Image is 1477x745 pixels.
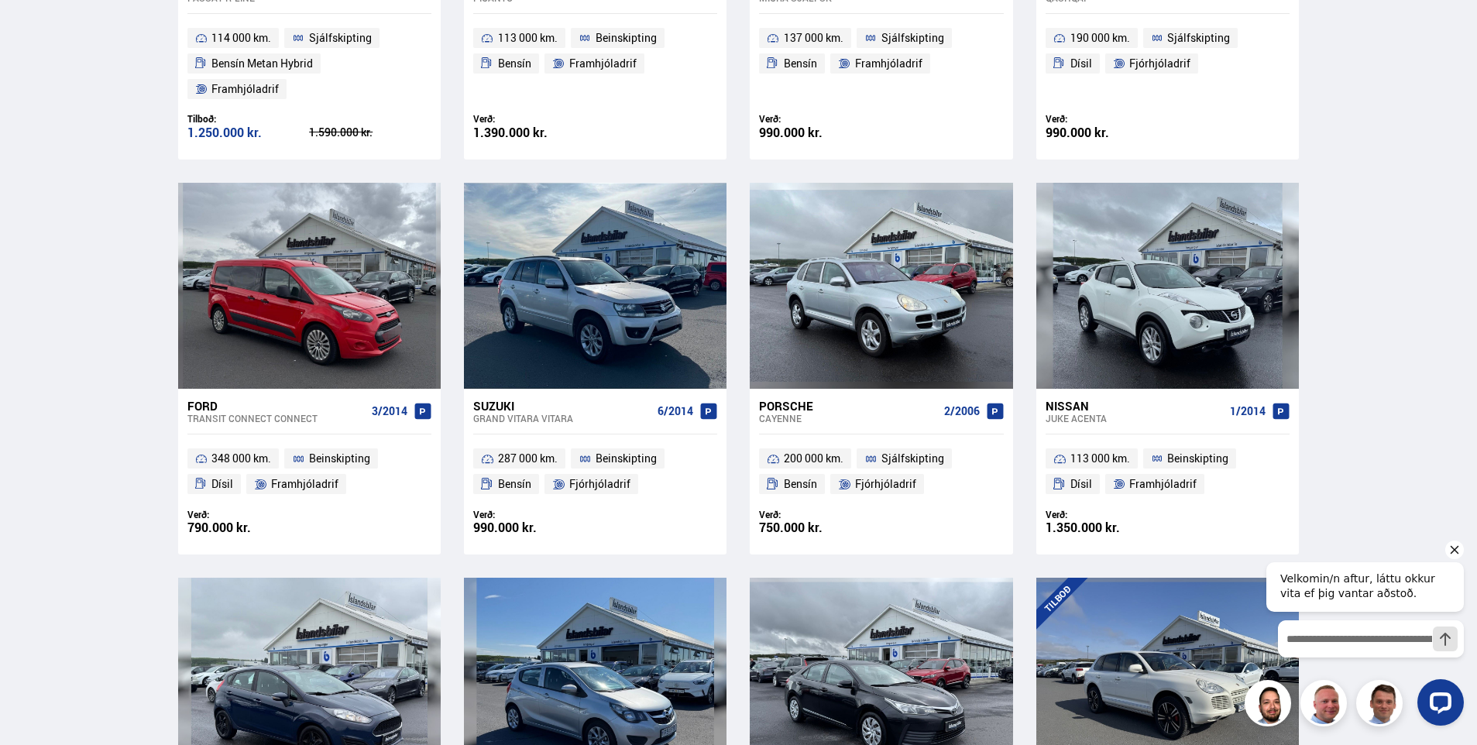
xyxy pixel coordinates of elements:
div: 1.390.000 kr. [473,126,596,139]
div: 1.250.000 kr. [187,126,310,139]
span: Framhjóladrif [855,54,922,73]
span: Fjórhjóladrif [569,475,630,493]
span: 287 000 km. [498,449,558,468]
div: Grand Vitara VITARA [473,413,651,424]
span: Sjálfskipting [881,29,944,47]
span: 114 000 km. [211,29,271,47]
span: Beinskipting [309,449,370,468]
span: 113 000 km. [498,29,558,47]
a: Porsche Cayenne 2/2006 200 000 km. Sjálfskipting Bensín Fjórhjóladrif Verð: 750.000 kr. [750,389,1012,554]
span: Sjálfskipting [881,449,944,468]
div: Verð: [1046,509,1168,520]
div: 990.000 kr. [1046,126,1168,139]
div: 990.000 kr. [759,126,881,139]
div: Transit Connect CONNECT [187,413,366,424]
div: Juke ACENTA [1046,413,1224,424]
div: Verð: [759,509,881,520]
div: Nissan [1046,399,1224,413]
span: Beinskipting [596,29,657,47]
span: 1/2014 [1230,405,1266,417]
div: Tilboð: [187,113,310,125]
div: Ford [187,399,366,413]
span: Bensín [498,475,531,493]
div: Verð: [1046,113,1168,125]
div: Cayenne [759,413,937,424]
a: Nissan Juke ACENTA 1/2014 113 000 km. Beinskipting Dísil Framhjóladrif Verð: 1.350.000 kr. [1036,389,1299,554]
span: Fjórhjóladrif [855,475,916,493]
span: Dísil [1070,475,1092,493]
div: Verð: [759,113,881,125]
span: 137 000 km. [784,29,843,47]
span: Beinskipting [596,449,657,468]
span: Bensín [784,475,817,493]
span: Sjálfskipting [1167,29,1230,47]
iframe: LiveChat chat widget [1254,534,1470,738]
div: 990.000 kr. [473,521,596,534]
div: 750.000 kr. [759,521,881,534]
a: Suzuki Grand Vitara VITARA 6/2014 287 000 km. Beinskipting Bensín Fjórhjóladrif Verð: 990.000 kr. [464,389,726,554]
div: Suzuki [473,399,651,413]
div: Verð: [473,113,596,125]
div: Verð: [187,509,310,520]
span: Framhjóladrif [1129,475,1197,493]
span: Dísil [211,475,233,493]
span: Beinskipting [1167,449,1228,468]
span: Framhjóladrif [211,80,279,98]
div: Verð: [473,509,596,520]
span: 3/2014 [372,405,407,417]
div: 1.590.000 kr. [309,127,431,138]
span: 348 000 km. [211,449,271,468]
div: Porsche [759,399,937,413]
img: nhp88E3Fdnt1Opn2.png [1247,682,1293,729]
span: Framhjóladrif [271,475,338,493]
span: 113 000 km. [1070,449,1130,468]
span: Dísil [1070,54,1092,73]
span: Framhjóladrif [569,54,637,73]
span: Bensín [784,54,817,73]
span: Fjórhjóladrif [1129,54,1190,73]
span: Bensín Metan Hybrid [211,54,313,73]
span: 190 000 km. [1070,29,1130,47]
div: 790.000 kr. [187,521,310,534]
span: 200 000 km. [784,449,843,468]
a: Ford Transit Connect CONNECT 3/2014 348 000 km. Beinskipting Dísil Framhjóladrif Verð: 790.000 kr. [178,389,441,554]
span: 2/2006 [944,405,980,417]
div: 1.350.000 kr. [1046,521,1168,534]
span: Sjálfskipting [309,29,372,47]
span: Bensín [498,54,531,73]
span: 6/2014 [658,405,693,417]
